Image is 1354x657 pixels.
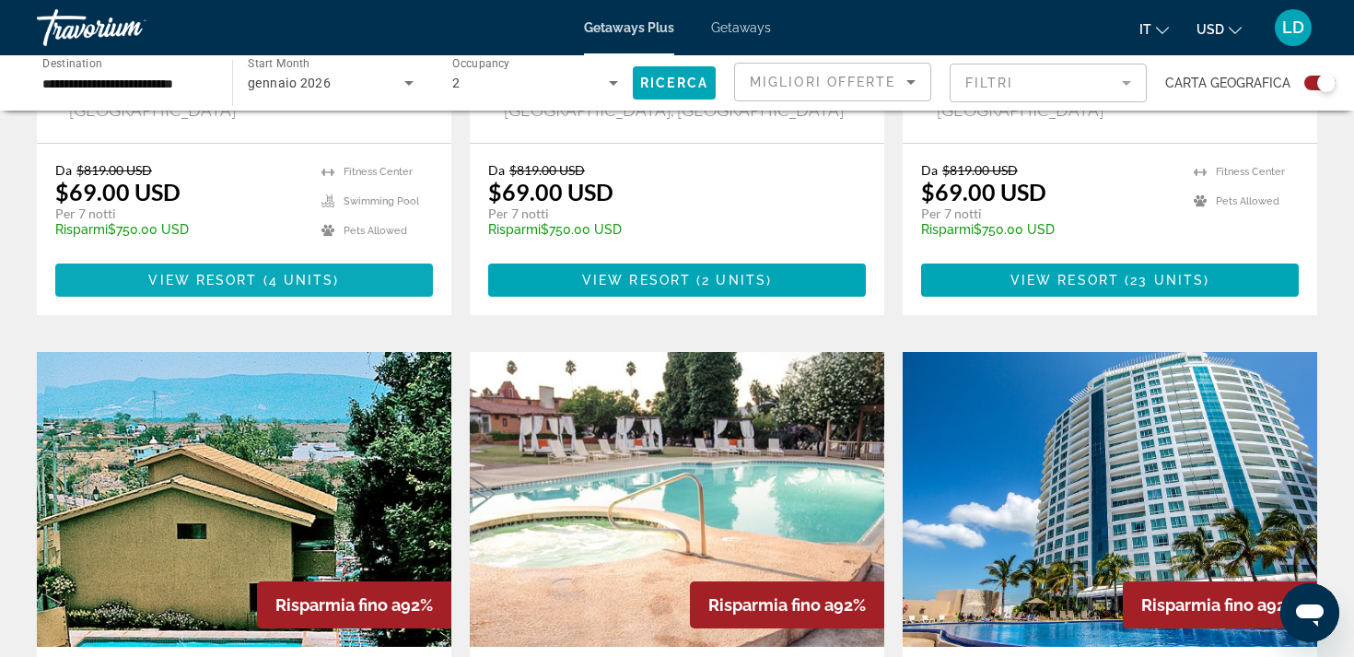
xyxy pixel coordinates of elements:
span: ( ) [1119,273,1209,287]
span: Risparmia fino a [708,595,834,615]
button: View Resort(4 units) [55,264,433,297]
span: $819.00 USD [509,162,585,178]
span: Ricerca [640,76,708,90]
button: User Menu [1269,8,1317,47]
img: 2182E01L.jpg [37,352,451,647]
span: Pets Allowed [344,225,407,237]
div: 92% [1123,581,1317,628]
button: Filter [950,63,1147,103]
p: $69.00 USD [921,178,1046,205]
p: Per 7 notti [488,205,847,222]
button: View Resort(2 units) [488,264,866,297]
button: Change currency [1196,16,1242,42]
span: Da [921,162,938,178]
span: Swimming Pool [344,195,419,207]
span: $819.00 USD [942,162,1018,178]
p: Per 7 notti [55,205,303,222]
p: $69.00 USD [55,178,181,205]
span: 4 units [269,273,334,287]
span: USD [1196,22,1224,37]
span: $819.00 USD [76,162,152,178]
span: View Resort [148,273,257,287]
span: Da [55,162,72,178]
p: $750.00 USD [921,222,1175,237]
img: DG00E01X.jpg [903,352,1317,647]
span: Risparmi [921,222,974,237]
span: 2 units [702,273,766,287]
button: Ricerca [633,66,716,100]
span: Migliori offerte [750,75,896,89]
button: View Resort(23 units) [921,264,1299,297]
div: 92% [690,581,884,628]
span: Start Month [248,57,309,70]
span: it [1139,22,1151,37]
span: Carta geografica [1165,70,1290,96]
span: Risparmia fino a [275,595,401,615]
p: Per 7 notti [921,205,1175,222]
span: ( ) [691,273,772,287]
p: $750.00 USD [488,222,847,237]
span: Da [488,162,505,178]
span: LD [1282,18,1304,37]
a: Getaways [711,20,771,35]
div: 92% [257,581,451,628]
span: Risparmi [488,222,541,237]
span: Risparmia fino a [1141,595,1266,615]
button: Change language [1139,16,1169,42]
span: View Resort [582,273,691,287]
a: Getaways Plus [584,20,674,35]
span: Pets Allowed [1216,195,1279,207]
p: $69.00 USD [488,178,613,205]
span: Fitness Center [344,166,413,178]
span: ( ) [258,273,340,287]
span: Fitness Center [1216,166,1285,178]
p: $750.00 USD [55,222,303,237]
span: 23 units [1130,273,1204,287]
img: D845O01L.jpg [470,352,884,647]
mat-select: Sort by [750,71,916,93]
span: Destination [42,56,102,69]
iframe: Кнопка запуска окна обмена сообщениями [1280,583,1339,642]
span: View Resort [1010,273,1119,287]
span: 2 [452,76,460,90]
span: gennaio 2026 [248,76,331,90]
span: Occupancy [452,57,510,70]
span: Risparmi [55,222,108,237]
a: Travorium [37,4,221,52]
